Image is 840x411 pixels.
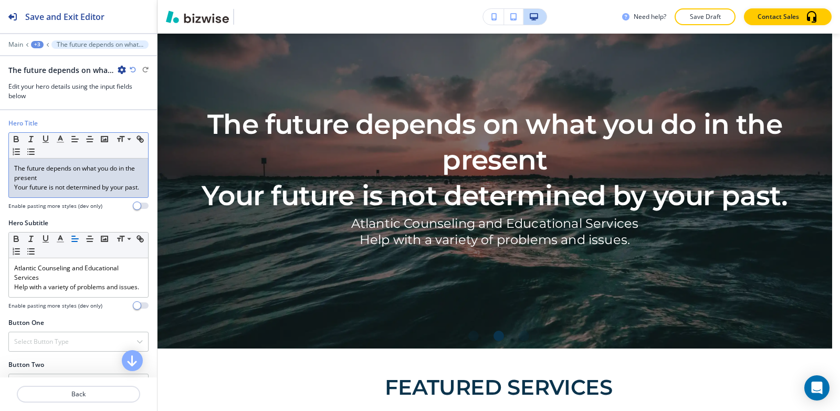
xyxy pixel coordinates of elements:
p: Help with a variety of problems and issues. [351,231,639,248]
p: The future depends on what you do in the present [14,164,143,183]
button: Main [8,41,23,48]
h2: Save and Exit Editor [25,10,104,23]
h3: Need help? [634,12,666,22]
h4: Enable pasting more styles (dev only) [8,302,102,310]
h2: Hero Subtitle [8,218,48,228]
li: Go to slide 3 [511,323,537,349]
div: Open Intercom Messenger [804,375,829,401]
h4: Enable pasting more styles (dev only) [8,202,102,210]
p: Your future is not determined by your past. [14,183,143,192]
p: Atlantic Counseling and Educational Services [351,215,639,231]
h2: The future depends on what you do in the presentYour future is not determined by your past. [8,65,113,76]
h2: Button One [8,318,44,328]
p: Help with a variety of problems and issues. [14,282,143,292]
p: Your future is not determined by your past. [188,178,802,214]
img: Your Logo [238,8,255,25]
h2: Button Two [8,360,44,370]
button: +3 [31,41,44,48]
p: Contact Sales [758,12,799,22]
button: Contact Sales [744,8,832,25]
button: The future depends on what you do in the presentYour future is not determined by your past. [51,40,149,49]
p: Save Draft [688,12,722,22]
li: Go to slide 1 [461,323,486,349]
button: Save Draft [675,8,736,25]
h2: FEATURED SERVICES [192,376,806,399]
h4: Select Button Type [14,337,69,346]
p: The future depends on what you do in the present [188,107,802,177]
p: Atlantic Counseling and Educational Services [14,264,143,282]
h2: Hero Title [8,119,38,128]
p: Back [18,389,139,399]
h3: Edit your hero details using the input fields below [8,82,149,101]
li: Go to slide 2 [486,323,511,349]
p: The future depends on what you do in the presentYour future is not determined by your past. [57,41,143,48]
button: Back [17,386,140,403]
img: Bizwise Logo [166,10,229,23]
